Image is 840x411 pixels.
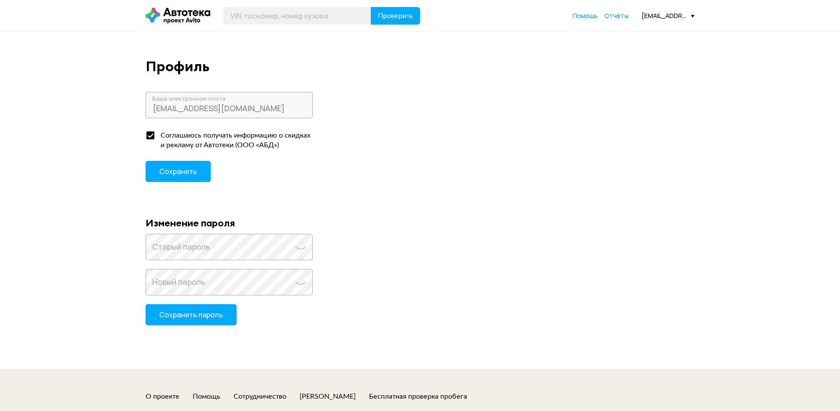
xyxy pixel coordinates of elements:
a: Отчёты [604,11,628,20]
a: Помощь [573,11,598,20]
input: VIN, госномер, номер кузова [223,7,371,25]
button: Сохранить [146,161,211,182]
span: Сохранить пароль [159,310,223,320]
a: [PERSON_NAME] [299,392,356,401]
button: Сохранить пароль [146,304,237,325]
div: [EMAIL_ADDRESS][DOMAIN_NAME] [642,11,694,20]
a: О проекте [146,392,179,401]
a: Бесплатная проверка пробега [369,392,467,401]
a: Помощь [193,392,220,401]
span: Сохранить [159,167,197,176]
button: Проверить [371,7,420,25]
div: Изменение пароля [146,217,694,229]
a: Сотрудничество [234,392,286,401]
div: Соглашаюсь получать информацию о скидках и рекламу от Автотеки (ООО «АБД») [155,131,315,150]
span: Проверить [378,12,413,19]
div: Профиль [146,58,694,74]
